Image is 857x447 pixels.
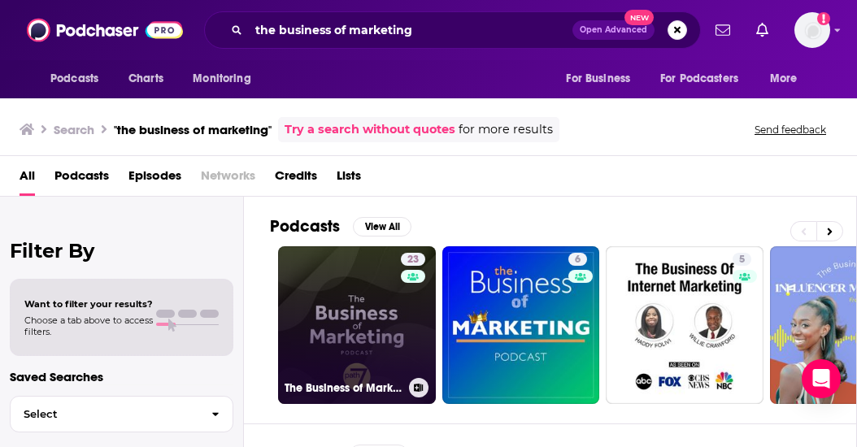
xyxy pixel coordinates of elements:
[442,246,600,404] a: 6
[566,67,630,90] span: For Business
[39,63,120,94] button: open menu
[20,163,35,196] a: All
[759,63,818,94] button: open menu
[770,67,798,90] span: More
[401,253,425,266] a: 23
[650,63,762,94] button: open menu
[11,409,198,419] span: Select
[285,120,455,139] a: Try a search without quotes
[337,163,361,196] a: Lists
[660,67,738,90] span: For Podcasters
[572,20,655,40] button: Open AdvancedNew
[817,12,830,25] svg: Add a profile image
[353,217,411,237] button: View All
[802,359,841,398] div: Open Intercom Messenger
[575,252,581,268] span: 6
[270,216,340,237] h2: Podcasts
[193,67,250,90] span: Monitoring
[285,381,402,395] h3: The Business of Marketing
[114,122,272,137] h3: "the business of marketing"
[128,163,181,196] a: Episodes
[204,11,701,49] div: Search podcasts, credits, & more...
[739,252,745,268] span: 5
[794,12,830,48] img: User Profile
[709,16,737,44] a: Show notifications dropdown
[794,12,830,48] span: Logged in as crenshawcomms
[568,253,587,266] a: 6
[54,122,94,137] h3: Search
[201,163,255,196] span: Networks
[733,253,751,266] a: 5
[50,67,98,90] span: Podcasts
[459,120,553,139] span: for more results
[10,369,233,384] p: Saved Searches
[249,17,572,43] input: Search podcasts, credits, & more...
[750,16,775,44] a: Show notifications dropdown
[10,396,233,432] button: Select
[278,246,436,404] a: 23The Business of Marketing
[794,12,830,48] button: Show profile menu
[181,63,272,94] button: open menu
[407,252,419,268] span: 23
[118,63,173,94] a: Charts
[275,163,317,196] a: Credits
[270,216,411,237] a: PodcastsView All
[24,315,153,337] span: Choose a tab above to access filters.
[555,63,650,94] button: open menu
[606,246,763,404] a: 5
[750,123,831,137] button: Send feedback
[10,239,233,263] h2: Filter By
[580,26,647,34] span: Open Advanced
[24,298,153,310] span: Want to filter your results?
[54,163,109,196] a: Podcasts
[128,67,163,90] span: Charts
[624,10,654,25] span: New
[27,15,183,46] img: Podchaser - Follow, Share and Rate Podcasts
